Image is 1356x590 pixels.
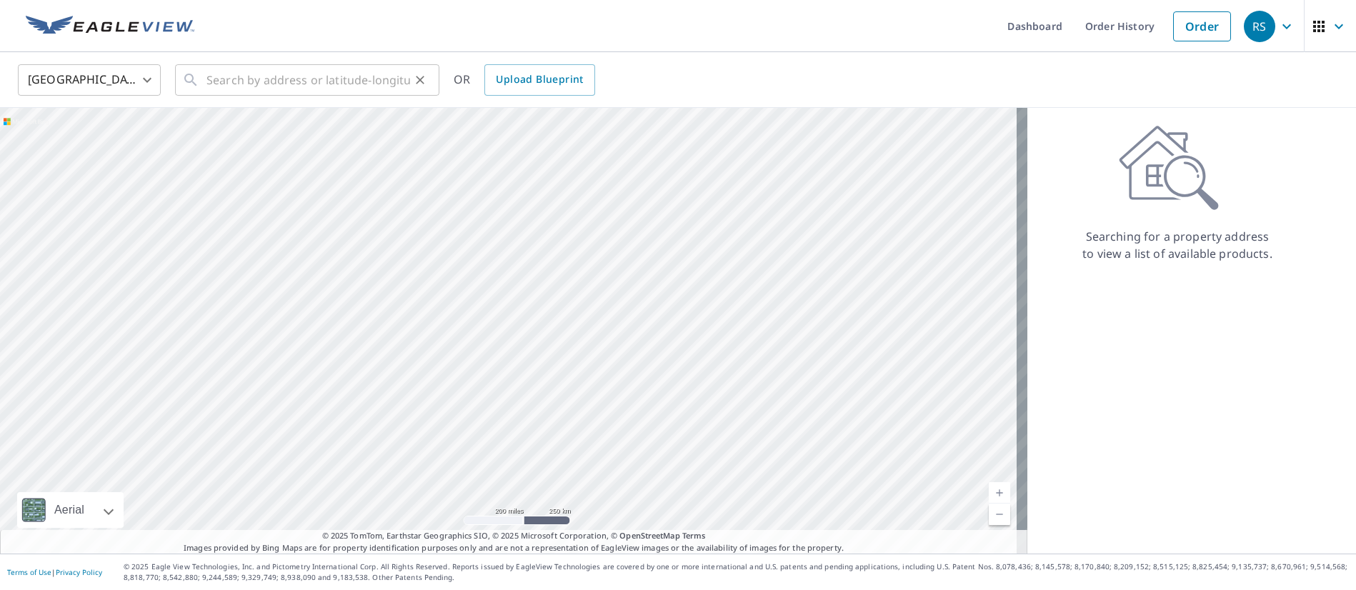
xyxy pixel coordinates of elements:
div: RS [1244,11,1275,42]
div: Aerial [17,492,124,528]
a: Terms [682,530,706,541]
div: Aerial [50,492,89,528]
input: Search by address or latitude-longitude [206,60,410,100]
img: EV Logo [26,16,194,37]
a: Current Level 5, Zoom Out [989,504,1010,525]
a: OpenStreetMap [619,530,679,541]
p: Searching for a property address to view a list of available products. [1082,228,1273,262]
div: [GEOGRAPHIC_DATA] [18,60,161,100]
span: Upload Blueprint [496,71,583,89]
button: Clear [410,70,430,90]
a: Current Level 5, Zoom In [989,482,1010,504]
p: | [7,568,102,576]
p: © 2025 Eagle View Technologies, Inc. and Pictometry International Corp. All Rights Reserved. Repo... [124,561,1349,583]
a: Order [1173,11,1231,41]
a: Terms of Use [7,567,51,577]
span: © 2025 TomTom, Earthstar Geographics SIO, © 2025 Microsoft Corporation, © [322,530,706,542]
div: OR [454,64,595,96]
a: Upload Blueprint [484,64,594,96]
a: Privacy Policy [56,567,102,577]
